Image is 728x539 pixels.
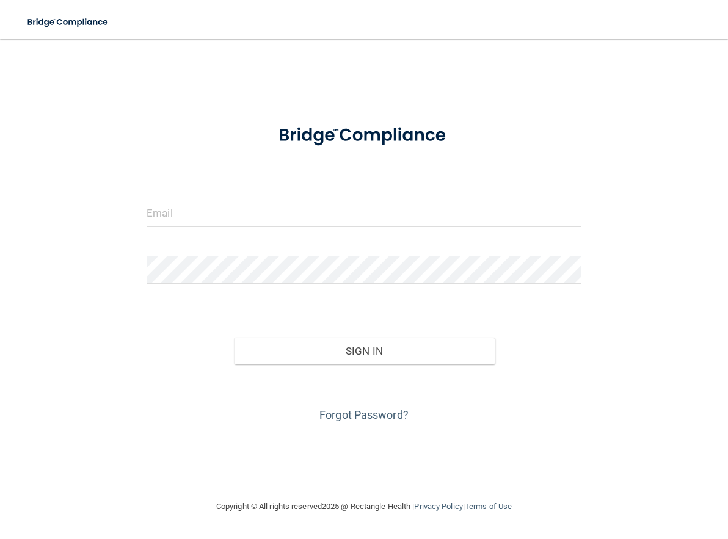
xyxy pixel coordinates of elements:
div: Copyright © All rights reserved 2025 @ Rectangle Health | | [141,487,587,526]
a: Privacy Policy [414,502,462,511]
input: Email [147,200,581,227]
a: Forgot Password? [319,408,409,421]
a: Terms of Use [465,502,512,511]
img: bridge_compliance_login_screen.278c3ca4.svg [260,112,468,159]
img: bridge_compliance_login_screen.278c3ca4.svg [18,10,118,35]
button: Sign In [234,338,495,364]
